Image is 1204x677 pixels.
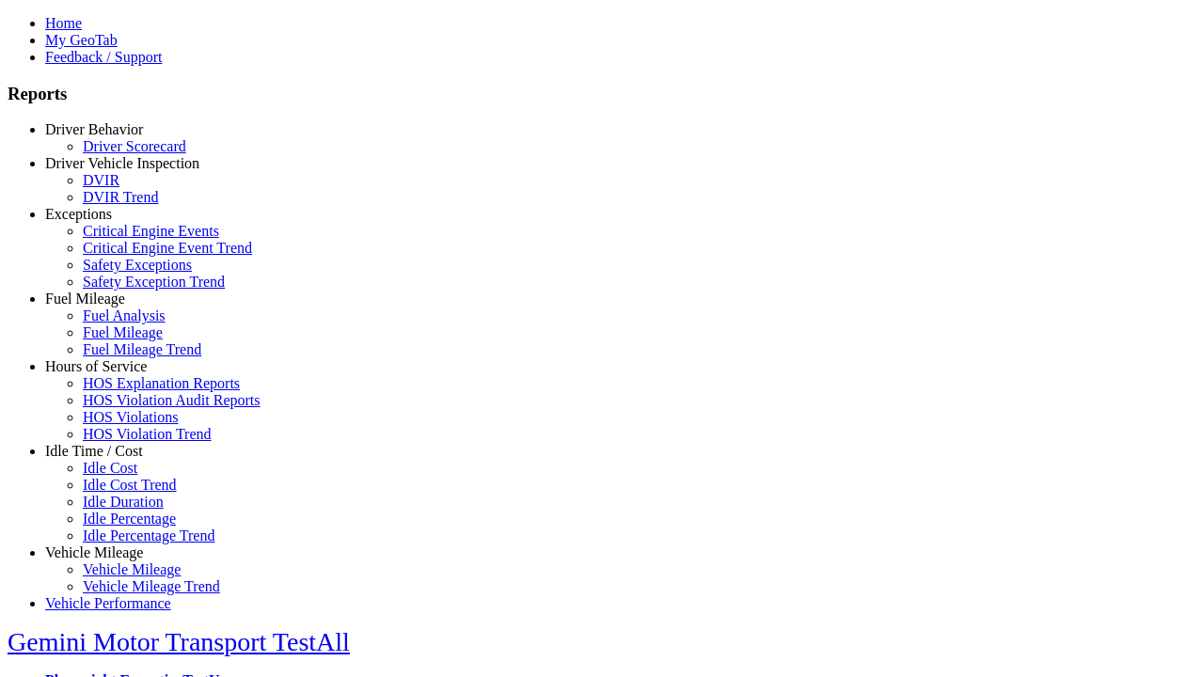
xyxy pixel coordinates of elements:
[8,84,1196,104] h3: Reports
[83,375,240,391] a: HOS Explanation Reports
[83,460,137,476] a: Idle Cost
[83,426,212,442] a: HOS Violation Trend
[83,240,252,256] a: Critical Engine Event Trend
[83,494,164,510] a: Idle Duration
[83,324,163,340] a: Fuel Mileage
[83,274,225,290] a: Safety Exception Trend
[45,358,147,374] a: Hours of Service
[83,138,186,154] a: Driver Scorecard
[83,307,166,323] a: Fuel Analysis
[8,627,350,656] a: Gemini Motor Transport TestAll
[83,511,176,527] a: Idle Percentage
[45,155,199,171] a: Driver Vehicle Inspection
[45,291,125,307] a: Fuel Mileage
[45,32,118,48] a: My GeoTab
[45,121,143,137] a: Driver Behavior
[83,189,158,205] a: DVIR Trend
[45,443,143,459] a: Idle Time / Cost
[83,172,119,188] a: DVIR
[45,544,143,560] a: Vehicle Mileage
[83,223,219,239] a: Critical Engine Events
[83,477,177,493] a: Idle Cost Trend
[83,578,220,594] a: Vehicle Mileage Trend
[83,341,201,357] a: Fuel Mileage Trend
[83,409,178,425] a: HOS Violations
[83,561,181,577] a: Vehicle Mileage
[45,49,162,65] a: Feedback / Support
[45,206,112,222] a: Exceptions
[83,527,214,543] a: Idle Percentage Trend
[45,595,171,611] a: Vehicle Performance
[45,15,82,31] a: Home
[83,392,261,408] a: HOS Violation Audit Reports
[83,257,192,273] a: Safety Exceptions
